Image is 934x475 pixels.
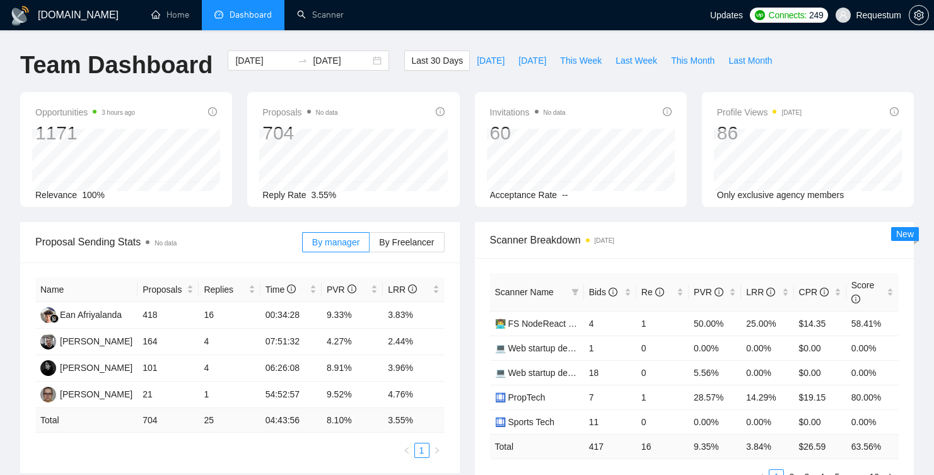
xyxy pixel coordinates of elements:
td: 1 [584,336,636,360]
span: Proposal Sending Stats [35,234,302,250]
a: homeHome [151,9,189,20]
td: 9.35 % [689,434,741,459]
td: 58.41% [846,311,899,336]
span: Dashboard [230,9,272,20]
time: [DATE] [781,109,801,116]
span: info-circle [208,107,217,116]
button: Last Week [609,50,664,71]
span: Re [641,287,664,297]
span: left [403,447,411,454]
span: info-circle [408,284,417,293]
span: This Week [560,54,602,67]
span: This Month [671,54,715,67]
td: $0.00 [794,336,846,360]
span: Reply Rate [262,190,306,200]
td: 11 [584,409,636,434]
th: Replies [199,278,260,302]
td: 25.00% [741,311,793,336]
td: 0.00% [689,409,741,434]
a: IK[PERSON_NAME] [40,389,132,399]
td: 54:52:57 [260,382,322,408]
div: 1171 [35,121,135,145]
td: 9.52% [322,382,383,408]
td: 1 [199,382,260,408]
td: 3.84 % [741,434,793,459]
td: 3.55 % [383,408,444,433]
span: info-circle [851,295,860,303]
span: PVR [327,284,356,295]
span: Last 30 Days [411,54,463,67]
td: 2.44% [383,329,444,355]
span: -- [562,190,568,200]
td: 1 [636,385,689,409]
td: 14.29% [741,385,793,409]
span: to [298,56,308,66]
span: New [896,229,914,239]
button: [DATE] [470,50,511,71]
span: CPR [799,287,829,297]
span: Opportunities [35,105,135,120]
span: Score [851,280,875,304]
span: swap-right [298,56,308,66]
td: 418 [137,302,199,329]
div: 86 [717,121,802,145]
td: 21 [137,382,199,408]
td: 28.57% [689,385,741,409]
button: left [399,443,414,458]
a: searchScanner [297,9,344,20]
li: 1 [414,443,429,458]
span: No data [544,109,566,116]
td: 0.00% [741,336,793,360]
span: By Freelancer [379,237,434,247]
td: $0.00 [794,409,846,434]
td: 417 [584,434,636,459]
a: setting [909,10,929,20]
span: filter [571,288,579,296]
span: info-circle [287,284,296,293]
td: $19.15 [794,385,846,409]
span: No data [155,240,177,247]
td: 06:26:08 [260,355,322,382]
span: Only exclusive agency members [717,190,844,200]
span: Bids [589,287,617,297]
td: $0.00 [794,360,846,385]
span: 100% [82,190,105,200]
td: 0.00% [846,360,899,385]
td: 07:51:32 [260,329,322,355]
img: EA [40,307,56,323]
input: Start date [235,54,293,67]
div: 704 [262,121,337,145]
span: Scanner Name [495,287,554,297]
td: 00:34:28 [260,302,322,329]
td: 16 [199,302,260,329]
img: VL [40,334,56,349]
span: info-circle [609,288,617,296]
a: VL[PERSON_NAME] [40,336,132,346]
time: [DATE] [595,237,614,244]
td: 18 [584,360,636,385]
td: 0.00% [846,409,899,434]
span: info-circle [436,107,445,116]
td: 4.27% [322,329,383,355]
img: AK [40,360,56,376]
td: 0.00% [741,360,793,385]
td: 4 [199,329,260,355]
img: IK [40,387,56,402]
span: 249 [809,8,823,22]
td: 50.00% [689,311,741,336]
a: 🛄 PropTech [495,392,546,402]
li: Previous Page [399,443,414,458]
td: Total [490,434,584,459]
li: Next Page [429,443,445,458]
a: EAEan Afriyalanda [40,309,122,319]
td: 8.91% [322,355,383,382]
button: right [429,443,445,458]
td: 04:43:56 [260,408,322,433]
td: 704 [137,408,199,433]
span: Proposals [262,105,337,120]
td: 0.00% [741,409,793,434]
span: Scanner Breakdown [490,232,899,248]
div: [PERSON_NAME] [60,361,132,375]
td: 0 [636,336,689,360]
span: LRR [746,287,775,297]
